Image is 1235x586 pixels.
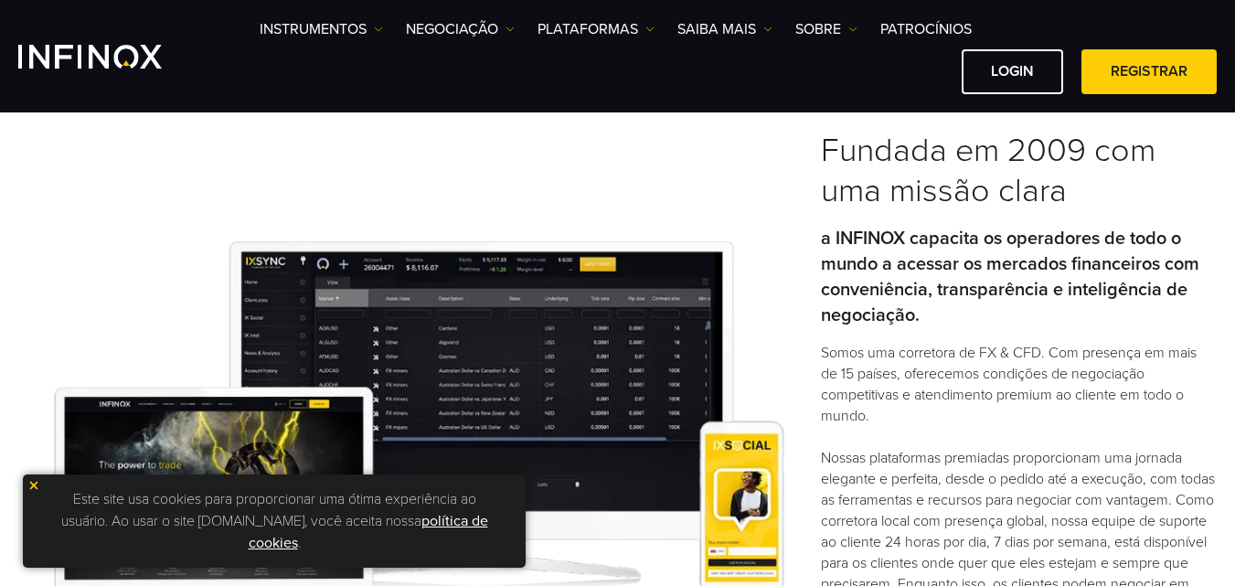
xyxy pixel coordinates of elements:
[821,226,1217,328] p: a INFINOX capacita os operadores de todo o mundo a acessar os mercados financeiros com conveniênc...
[677,18,772,40] a: Saiba mais
[538,18,655,40] a: PLATAFORMAS
[821,131,1217,211] h3: Fundada em 2009 com uma missão clara
[1081,49,1217,94] a: Registrar
[32,484,516,559] p: Este site usa cookies para proporcionar uma ótima experiência ao usuário. Ao usar o site [DOMAIN_...
[406,18,515,40] a: NEGOCIAÇÃO
[18,45,205,69] a: INFINOX Logo
[880,18,972,40] a: Patrocínios
[795,18,857,40] a: SOBRE
[260,18,383,40] a: Instrumentos
[27,479,40,492] img: yellow close icon
[962,49,1063,94] a: Login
